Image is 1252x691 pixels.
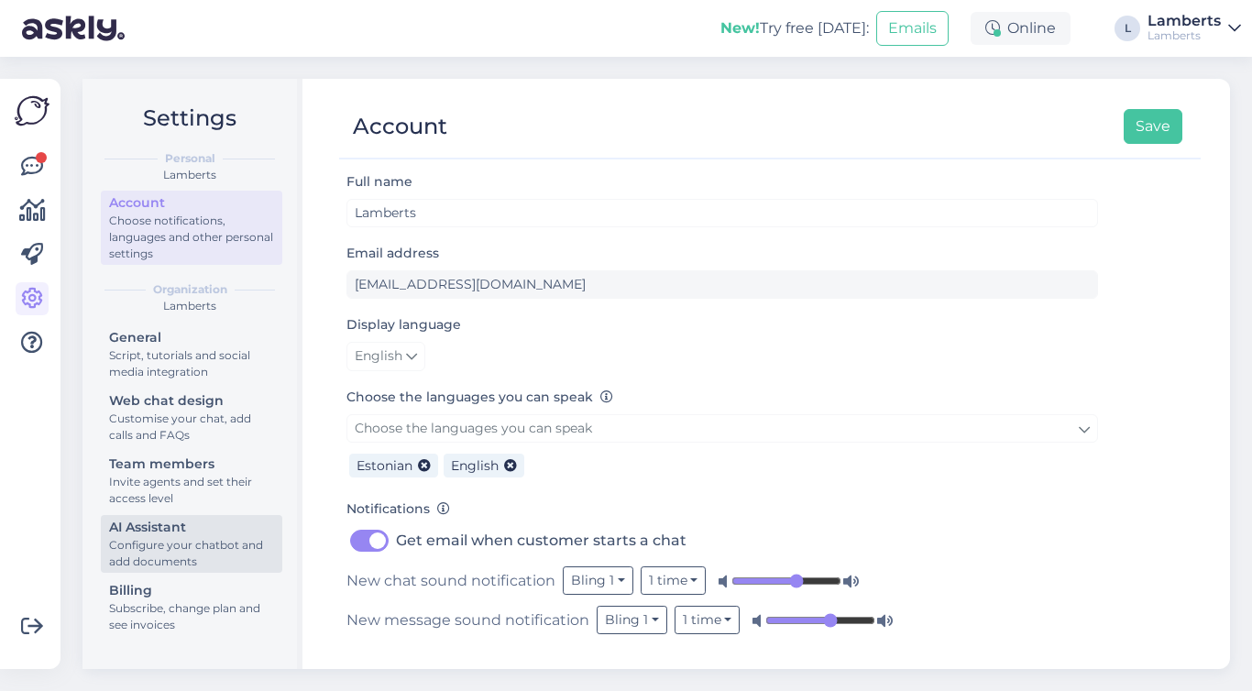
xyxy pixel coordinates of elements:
b: Organization [153,281,227,298]
span: English [355,346,402,367]
input: Enter email [346,270,1098,299]
b: New! [720,19,760,37]
div: Configure your chatbot and add documents [109,537,274,570]
div: Try free [DATE]: [720,17,869,39]
button: Save [1124,109,1182,144]
div: Customise your chat, add calls and FAQs [109,411,274,444]
div: Team members [109,455,274,474]
button: 1 time [675,606,741,634]
div: Billing [109,581,274,600]
button: Bling 1 [597,606,667,634]
a: Web chat designCustomise your chat, add calls and FAQs [101,389,282,446]
img: Askly Logo [15,93,49,128]
div: Online [971,12,1071,45]
div: Web chat design [109,391,274,411]
a: Team membersInvite agents and set their access level [101,452,282,510]
a: AI AssistantConfigure your chatbot and add documents [101,515,282,573]
button: Bling 1 [563,566,633,595]
div: New chat sound notification [346,566,1098,595]
label: Get email when customer starts a chat [396,526,686,555]
div: Lamberts [1148,28,1221,43]
label: Display language [346,315,461,335]
div: Choose notifications, languages and other personal settings [109,213,274,262]
span: Choose the languages you can speak [355,420,592,436]
div: Invite agents and set their access level [109,474,274,507]
a: English [346,342,425,371]
div: Subscribe, change plan and see invoices [109,600,274,633]
a: AccountChoose notifications, languages and other personal settings [101,191,282,265]
button: Emails [876,11,949,46]
label: Full name [346,172,412,192]
div: General [109,328,274,347]
input: Enter name [346,199,1098,227]
div: Lamberts [1148,14,1221,28]
button: 1 time [641,566,707,595]
label: Email address [346,244,439,263]
a: LambertsLamberts [1148,14,1241,43]
div: New message sound notification [346,606,1098,634]
label: Notifications [346,499,450,519]
div: Lamberts [97,298,282,314]
span: English [451,457,499,474]
span: Estonian [357,457,412,474]
a: Choose the languages you can speak [346,414,1098,443]
div: Lamberts [97,167,282,183]
div: Script, tutorials and social media integration [109,347,274,380]
div: Account [109,193,274,213]
div: L [1115,16,1140,41]
a: BillingSubscribe, change plan and see invoices [101,578,282,636]
label: Choose the languages you can speak [346,388,613,407]
a: GeneralScript, tutorials and social media integration [101,325,282,383]
label: Authenticated devices [346,651,497,670]
h2: Settings [97,101,282,136]
div: Account [353,109,447,144]
b: Personal [165,150,215,167]
div: AI Assistant [109,518,274,537]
